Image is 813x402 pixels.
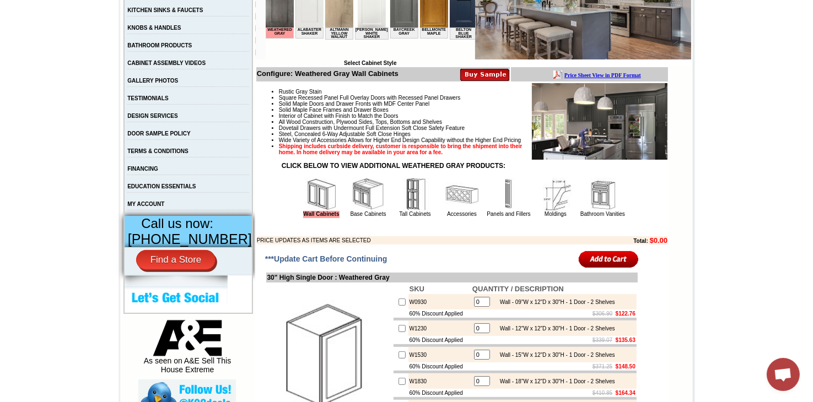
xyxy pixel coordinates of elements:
[408,389,471,397] td: 60% Discount Applied
[305,178,338,211] img: Wall Cabinets
[279,137,521,143] span: Wide Variety of Accessories Allows for Higher End Design Capability without the Higher End Pricing
[494,299,615,305] div: Wall - 09"W x 12"D x 30"H - 1 Door - 2 Shelves
[767,358,800,391] a: Open chat
[593,337,612,343] s: $339.07
[127,166,158,172] a: FINANCING
[408,336,471,344] td: 60% Discount Applied
[410,285,424,293] b: SKU
[580,211,625,217] a: Bathroom Vanities
[184,50,212,62] td: Belton Blue Shaker
[408,362,471,371] td: 60% Discount Applied
[282,162,505,170] strong: CLICK BELOW TO VIEW ADDITIONAL WEATHERED GRAY PRODUCTS:
[266,273,638,283] td: 30" High Single Door : Weathered Gray
[257,236,573,245] td: PRICE UPDATES AS ITEMS ARE SELECTED
[399,178,432,211] img: Tall Cabinets
[127,148,189,154] a: TERMS & CONDITIONS
[2,3,10,12] img: pdf.png
[127,60,206,66] a: CABINET ASSEMBLY VIDEOS
[127,78,178,84] a: GALLERY PHOTOS
[136,250,216,270] a: Find a Store
[279,101,429,107] span: Solid Maple Doors and Drawer Fronts with MDF Center Panel
[616,311,636,317] b: $122.76
[408,320,471,336] td: W1230
[494,378,615,384] div: Wall - 18"W x 12"D x 30"H - 1 Door - 2 Shelves
[545,211,567,217] a: Moldings
[650,236,668,245] b: $0.00
[127,131,190,137] a: DOOR SAMPLE POLICY
[408,347,471,362] td: W1530
[399,211,430,217] a: Tall Cabinets
[408,373,471,389] td: W1830
[494,352,615,358] div: Wall - 15"W x 12"D x 30"H - 1 Door - 2 Shelves
[279,107,389,113] span: Solid Maple Face Frames and Drawer Boxes
[487,211,530,217] a: Panels and Fillers
[13,4,89,10] b: Price Sheet View in PDF Format
[616,337,636,343] b: $135.63
[445,178,478,211] img: Accessories
[279,143,523,155] strong: Shipping includes curbside delivery, customer is responsible to bring the shipment into their hom...
[303,211,339,218] a: Wall Cabinets
[13,2,89,11] a: Price Sheet View in PDF Format
[492,178,525,211] img: Panels and Fillers
[127,183,196,189] a: EDUCATION ESSENTIALS
[633,238,648,244] b: Total:
[127,113,178,119] a: DESIGN SERVICES
[279,95,461,101] span: Square Recessed Panel Full Overlay Doors with Recessed Panel Drawers
[128,231,252,247] span: [PHONE_NUMBER]
[279,119,442,125] span: All Wood Construction, Plywood Sides, Tops, Bottoms and Shelves
[447,211,477,217] a: Accessories
[127,42,192,48] a: BATHROOM PRODUCTS
[279,125,465,131] span: Dovetail Drawers with Undermount Full Extension Soft Close Safety Feature
[408,309,471,318] td: 60% Discount Applied
[352,178,385,211] img: Base Cabinets
[593,311,612,317] s: $306.90
[344,60,397,66] b: Select Cabinet Style
[494,325,615,332] div: Wall - 12"W x 12"D x 30"H - 1 Door - 2 Shelves
[472,285,564,293] b: QUANTITY / DESCRIPTION
[257,69,399,78] b: Configure: Weathered Gray Wall Cabinets
[593,363,612,370] s: $371.25
[138,320,236,379] div: As seen on A&E Sell This House Extreme
[350,211,386,217] a: Base Cabinets
[127,201,164,207] a: MY ACCOUNT
[279,113,399,119] span: Interior of Cabinet with Finish to Match the Doors
[127,7,203,13] a: KITCHEN SINKS & FAUCETS
[127,25,181,31] a: KNOBS & HANDLES
[579,250,639,268] input: Add to Cart
[279,89,322,95] span: Rustic Gray Stain
[586,178,619,211] img: Bathroom Vanities
[408,294,471,309] td: W0930
[616,363,636,370] b: $148.50
[532,83,667,160] img: Product Image
[141,216,213,231] span: Call us now:
[616,390,636,396] b: $164.34
[539,178,572,211] img: Moldings
[265,254,387,263] span: ***Update Cart Before Continuing
[127,95,168,101] a: TESTIMONIALS
[593,390,612,396] s: $410.85
[279,131,411,137] span: Steel, Concealed 6-Way Adjustable Soft Close Hinges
